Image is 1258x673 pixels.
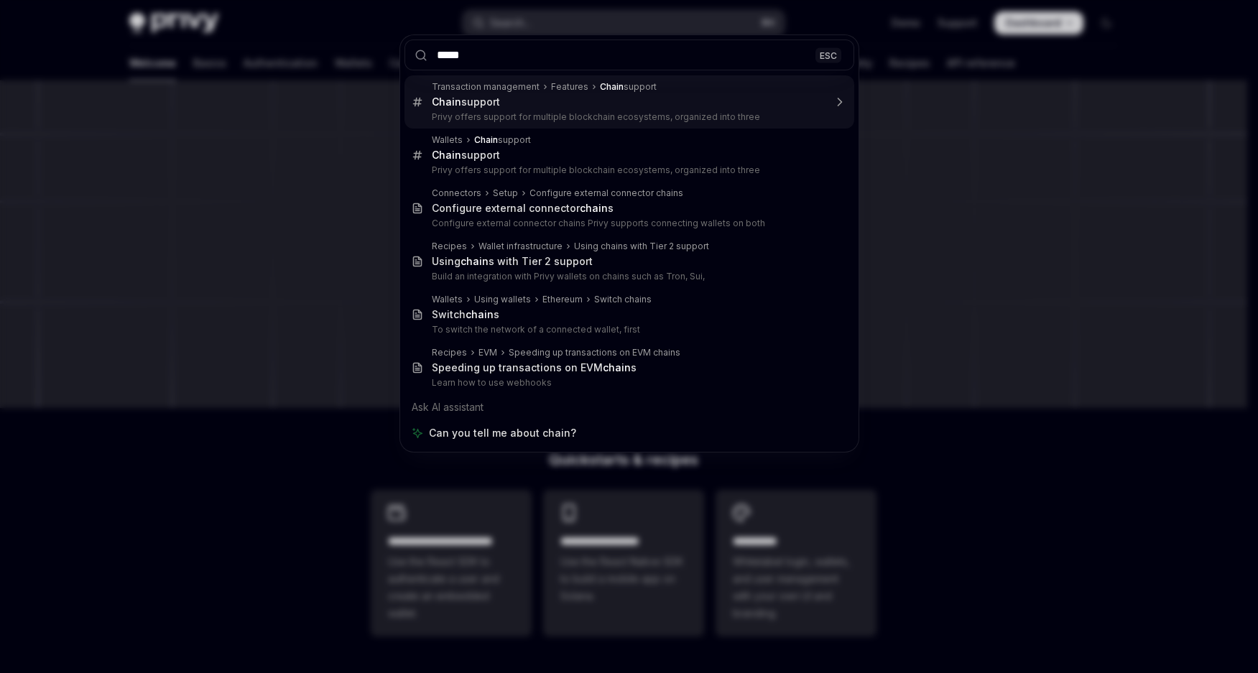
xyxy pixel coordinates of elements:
[432,134,463,146] div: Wallets
[432,255,593,268] div: Using s with Tier 2 support
[432,187,481,199] div: Connectors
[432,164,824,176] p: Privy offers support for multiple blockchain ecosystems, organized into three
[600,81,624,92] b: Chain
[432,218,824,229] p: Configure external connector chains Privy supports connecting wallets on both
[404,394,854,420] div: Ask AI assistant
[600,81,657,93] div: support
[432,324,824,335] p: To switch the network of a connected wallet, first
[432,377,824,389] p: Learn how to use webhooks
[603,361,631,373] b: chain
[815,47,841,62] div: ESC
[574,241,709,252] div: Using chains with Tier 2 support
[478,347,497,358] div: EVM
[432,361,637,374] div: Speeding up transactions on EVM s
[580,202,608,214] b: chain
[432,96,500,108] div: support
[432,149,461,161] b: Chain
[432,347,467,358] div: Recipes
[461,255,489,267] b: chain
[432,96,461,108] b: Chain
[542,294,583,305] div: Ethereum
[529,187,683,199] div: Configure external connector chains
[432,308,499,321] div: Switch s
[509,347,680,358] div: Speeding up transactions on EVM chains
[551,81,588,93] div: Features
[432,241,467,252] div: Recipes
[474,294,531,305] div: Using wallets
[432,294,463,305] div: Wallets
[432,271,824,282] p: Build an integration with Privy wallets on chains such as Tron, Sui,
[478,241,563,252] div: Wallet infrastructure
[466,308,494,320] b: chain
[432,149,500,162] div: support
[432,81,540,93] div: Transaction management
[432,202,614,215] div: Configure external connector s
[429,426,576,440] span: Can you tell me about chain?
[493,187,518,199] div: Setup
[474,134,498,145] b: Chain
[474,134,531,146] div: support
[594,294,652,305] div: Switch chains
[432,111,824,123] p: Privy offers support for multiple blockchain ecosystems, organized into three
